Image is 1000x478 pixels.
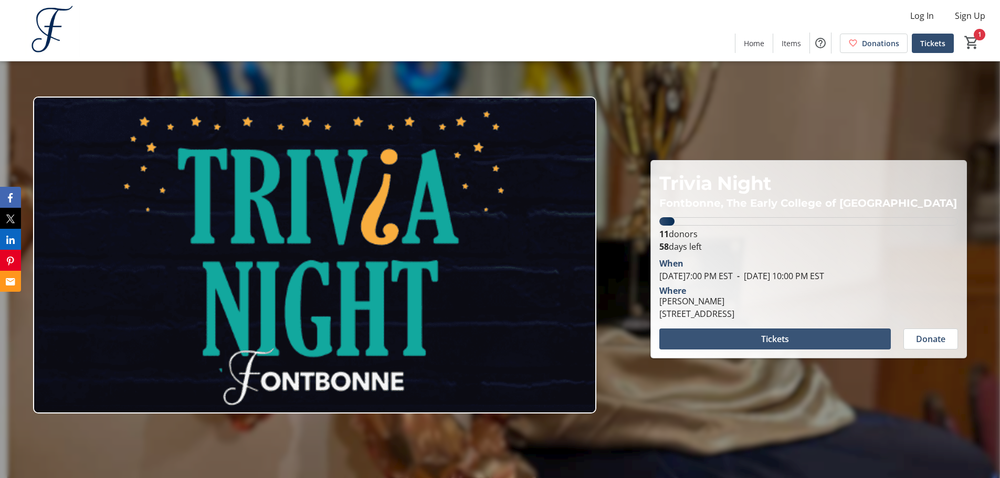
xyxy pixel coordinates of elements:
span: Sign Up [955,9,985,22]
div: [PERSON_NAME] [659,295,734,307]
span: Trivia Night [659,172,772,195]
span: Donations [862,38,899,49]
img: Campaign CTA Media Photo [33,97,596,413]
a: Tickets [912,34,954,53]
a: Donations [840,34,908,53]
button: Tickets [659,328,891,349]
div: Where [659,286,686,295]
div: 5.166666666666667% of fundraising goal reached [659,217,958,226]
button: Log In [902,7,942,24]
span: Tickets [761,333,789,345]
span: Log In [910,9,934,22]
span: Home [744,38,764,49]
span: [DATE] 10:00 PM EST [733,270,824,282]
button: Cart [962,33,981,52]
span: Tickets [920,38,945,49]
div: [STREET_ADDRESS] [659,307,734,320]
div: When [659,257,683,270]
button: Donate [903,328,958,349]
p: donors [659,228,958,240]
span: Fontbonne, The Early College of [GEOGRAPHIC_DATA] [659,197,957,209]
span: [DATE] 7:00 PM EST [659,270,733,282]
a: Home [735,34,773,53]
button: Sign Up [946,7,994,24]
span: 58 [659,241,669,252]
button: Help [810,33,831,54]
img: Fontbonne, The Early College of Boston's Logo [6,4,100,57]
span: Donate [916,333,945,345]
p: days left [659,240,958,253]
b: 11 [659,228,669,240]
span: Items [782,38,801,49]
span: - [733,270,744,282]
a: Items [773,34,809,53]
